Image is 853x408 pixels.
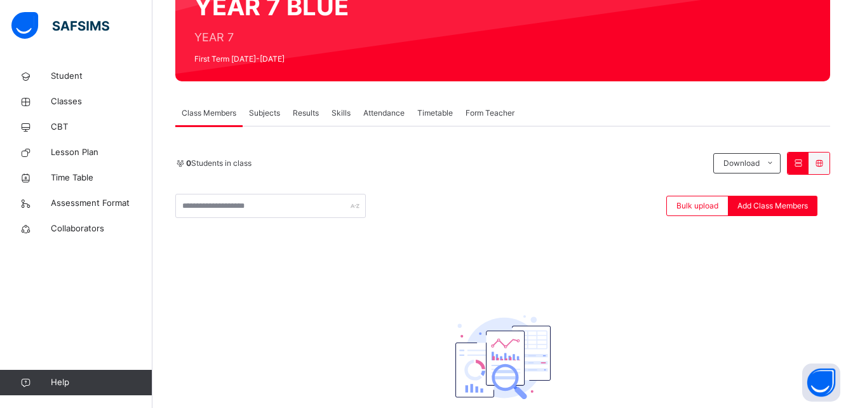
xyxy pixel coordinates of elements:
span: Assessment Format [51,197,152,210]
img: safsims [11,12,109,39]
span: Skills [332,107,351,119]
span: CBT [51,121,152,133]
span: Results [293,107,319,119]
span: Student [51,70,152,83]
button: Open asap [802,364,840,402]
span: Students in class [186,158,252,169]
b: 0 [186,158,191,168]
span: Time Table [51,172,152,184]
img: classEmptyState.7d4ec5dc6d57f4e1adfd249b62c1c528.svg [455,315,551,399]
span: Form Teacher [466,107,514,119]
span: Classes [51,95,152,108]
span: Download [723,158,760,169]
span: Class Members [182,107,236,119]
span: Subjects [249,107,280,119]
span: Bulk upload [676,200,718,212]
span: Add Class Members [737,200,808,212]
span: Lesson Plan [51,146,152,159]
span: Collaborators [51,222,152,235]
span: Timetable [417,107,453,119]
span: Attendance [363,107,405,119]
span: Help [51,376,152,389]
